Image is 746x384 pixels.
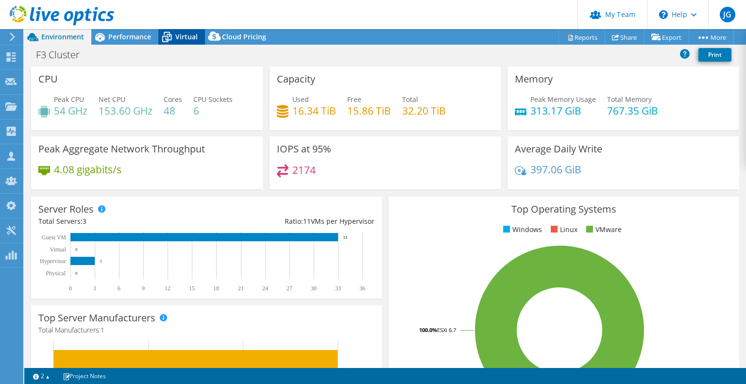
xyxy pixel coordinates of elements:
[402,95,418,104] span: Total
[530,105,596,116] h4: 313.17 GiB
[292,165,316,175] h4: 2174
[38,325,374,335] h4: Total Manufacturers:
[165,285,170,292] text: 12
[101,325,104,334] span: 1
[530,95,596,104] span: Peak Memory Usage
[56,370,113,382] a: Project Notes
[287,285,292,292] text: 27
[347,95,361,104] span: Free
[515,144,602,154] h3: Average Daily Write
[75,271,78,276] text: 0
[530,164,581,175] h4: 397.06 GiB
[32,50,95,60] h1: F3 Cluster
[41,32,84,41] span: Environment
[54,105,87,116] h4: 54 GHz
[238,285,244,292] text: 21
[164,105,182,116] h4: 48
[93,285,96,292] text: 3
[100,259,102,264] text: 3
[419,326,437,334] tspan: 100.0%
[437,326,456,334] tspan: ESXi 6.7
[347,105,391,116] h4: 15.86 TiB
[303,217,311,226] span: 11
[69,285,72,292] text: 0
[213,285,219,292] text: 18
[277,144,331,154] h3: IOPS at 95%
[189,285,195,292] text: 15
[40,258,66,265] text: Hypervisor
[292,95,309,104] span: Used
[607,105,658,116] h4: 767.35 GiB
[402,105,446,116] h4: 32.20 TiB
[118,285,120,292] text: 6
[38,74,58,84] h3: CPU
[343,235,348,240] text: 33
[54,95,84,104] span: Peak CPU
[26,370,56,382] a: 2
[193,95,233,104] span: CPU Sockets
[659,10,668,19] svg: \n
[359,285,365,292] text: 36
[193,105,233,116] h4: 6
[689,30,734,45] a: More
[206,216,374,227] div: Ratio: VMs per Hypervisor
[644,30,689,45] a: Export
[108,32,151,41] span: Performance
[38,144,205,154] h3: Peak Aggregate Network Throughput
[38,216,206,227] div: Total Servers:
[262,285,268,292] text: 24
[164,95,182,104] span: Cores
[83,217,86,226] span: 3
[142,285,145,292] text: 9
[605,30,644,45] a: Share
[38,313,155,323] h3: Top Server Manufacturers
[515,74,553,84] h3: Memory
[46,270,66,277] text: Physical
[99,95,125,104] span: Net CPU
[584,224,622,235] li: VMware
[42,234,66,241] text: Guest VM
[99,105,153,116] h4: 153.60 GHz
[335,285,341,292] text: 33
[311,285,317,292] text: 30
[175,32,198,41] span: Virtual
[75,247,78,252] text: 0
[396,204,732,215] h3: Top Operating Systems
[54,164,121,175] h4: 4.08 gigabits/s
[607,95,652,104] span: Total Memory
[50,246,67,253] text: Virtual
[277,74,315,84] h3: Capacity
[292,105,336,116] h4: 16.34 TiB
[548,224,577,235] li: Linux
[720,7,735,22] span: JG
[501,224,542,235] li: Windows
[38,204,94,215] h3: Server Roles
[698,48,731,62] a: Print
[559,30,605,45] a: Reports
[222,32,266,41] span: Cloud Pricing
